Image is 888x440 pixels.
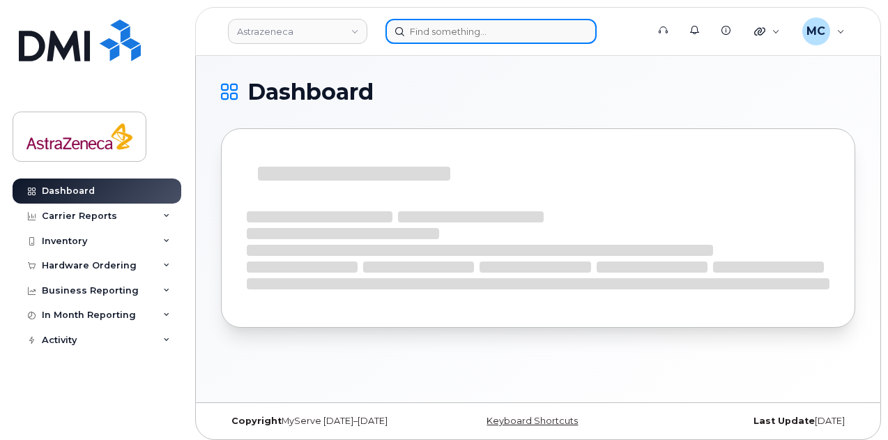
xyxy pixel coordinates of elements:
strong: Last Update [753,416,815,426]
a: Keyboard Shortcuts [487,416,578,426]
div: [DATE] [644,416,855,427]
div: MyServe [DATE]–[DATE] [221,416,432,427]
strong: Copyright [231,416,282,426]
span: Dashboard [247,82,374,103]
